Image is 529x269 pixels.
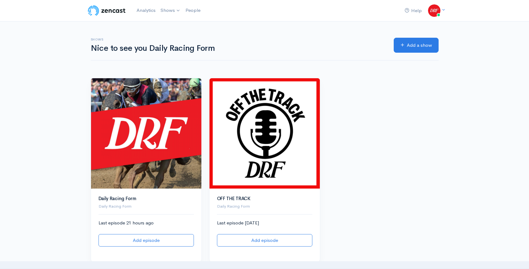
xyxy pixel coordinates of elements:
[99,219,194,247] div: Last episode 21 hours ago
[87,4,127,17] img: ZenCast Logo
[209,78,320,189] img: OFF THE TRACK
[91,44,386,53] h1: Nice to see you Daily Racing Form
[99,203,194,209] p: Daily Racing Form
[217,219,312,247] div: Last episode [DATE]
[394,38,439,53] a: Add a show
[217,234,312,247] a: Add episode
[183,4,203,17] a: People
[217,203,312,209] p: Daily Racing Form
[91,78,201,189] img: Daily Racing Form
[217,195,251,201] a: OFF THE TRACK
[158,4,183,17] a: Shows
[99,195,136,201] a: Daily Racing Form
[91,38,386,41] h6: Shows
[99,234,194,247] a: Add episode
[428,4,440,17] img: ...
[134,4,158,17] a: Analytics
[402,4,424,17] a: Help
